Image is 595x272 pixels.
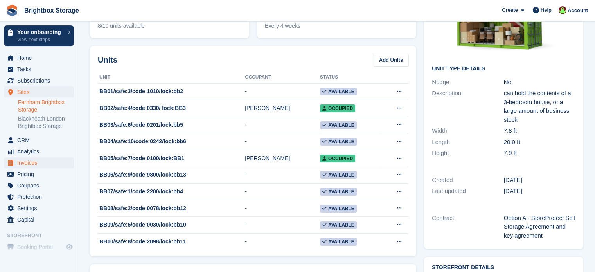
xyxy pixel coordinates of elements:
[98,171,245,179] div: BB06/safe:9/code:9800/lock:bb13
[4,191,74,202] a: menu
[98,104,245,112] div: BB02/safe:4/code:0330/ lock:BB3
[245,83,320,100] td: -
[18,99,74,113] a: Farnham Brightbox Storage
[4,135,74,146] a: menu
[245,200,320,217] td: -
[320,188,357,196] span: Available
[432,78,504,87] div: Nudge
[320,104,355,112] span: Occupied
[4,241,74,252] a: menu
[504,176,576,185] div: [DATE]
[65,242,74,252] a: Preview store
[98,22,241,30] span: 8/10 units available
[432,187,504,196] div: Last updated
[245,104,320,112] div: [PERSON_NAME]
[17,135,64,146] span: CRM
[432,176,504,185] div: Created
[21,4,82,17] a: Brightbox Storage
[98,137,245,146] div: BB04/safe:10/code:0242/lock:bb6
[4,25,74,46] a: Your onboarding View next steps
[98,121,245,129] div: BB03/safe:6/code:0201/lock:bb5
[98,71,245,84] th: Unit
[17,64,64,75] span: Tasks
[504,78,576,87] div: No
[432,138,504,147] div: Length
[320,221,357,229] span: Available
[98,87,245,95] div: BB01/safe:3/code:1010/lock:bb2
[18,115,74,130] a: Blackheath London Brightbox Storage
[504,149,576,158] div: 7.9 ft
[320,238,357,246] span: Available
[245,154,320,162] div: [PERSON_NAME]
[559,6,566,14] img: Marlena
[4,64,74,75] a: menu
[98,187,245,196] div: BB07/safe:1/code:2200/lock:bb4
[504,126,576,135] div: 7.8 ft
[432,149,504,158] div: Height
[320,138,357,146] span: Available
[4,52,74,63] a: menu
[432,66,575,72] h2: Unit Type details
[7,232,78,240] span: Storefront
[504,187,576,196] div: [DATE]
[374,54,408,67] a: Add Units
[432,214,504,240] div: Contract
[17,169,64,180] span: Pricing
[320,121,357,129] span: Available
[98,221,245,229] div: BB09/safe:5/code:0030/lock:bb10
[17,52,64,63] span: Home
[4,75,74,86] a: menu
[17,214,64,225] span: Capital
[4,86,74,97] a: menu
[4,157,74,168] a: menu
[245,234,320,250] td: -
[98,204,245,213] div: BB08/safe:2/code:0078/lock:bb12
[17,180,64,191] span: Coupons
[245,117,320,133] td: -
[432,126,504,135] div: Width
[17,75,64,86] span: Subscriptions
[17,86,64,97] span: Sites
[98,238,245,246] div: BB10/safe:8/code:2098/lock:bb11
[4,146,74,157] a: menu
[17,157,64,168] span: Invoices
[320,88,357,95] span: Available
[245,167,320,184] td: -
[245,217,320,234] td: -
[265,22,408,30] span: Every 4 weeks
[432,89,504,124] div: Description
[504,89,576,124] div: can hold the contents of a 3-bedroom house, or a large amount of business stock
[245,71,320,84] th: Occupant
[320,171,357,179] span: Available
[320,71,381,84] th: Status
[4,180,74,191] a: menu
[4,214,74,225] a: menu
[98,154,245,162] div: BB05/safe:7/code:0100/lock:BB1
[4,203,74,214] a: menu
[432,265,575,271] h2: Storefront Details
[502,6,518,14] span: Create
[245,184,320,200] td: -
[504,138,576,147] div: 20.0 ft
[320,155,355,162] span: Occupied
[6,5,18,16] img: stora-icon-8386f47178a22dfd0bd8f6a31ec36ba5ce8667c1dd55bd0f319d3a0aa187defe.svg
[541,6,552,14] span: Help
[320,205,357,213] span: Available
[4,169,74,180] a: menu
[17,241,64,252] span: Booking Portal
[98,54,117,66] h2: Units
[17,146,64,157] span: Analytics
[17,36,64,43] p: View next steps
[17,29,64,35] p: Your onboarding
[504,214,576,240] div: Option A - StoreProtect Self Storage Agreement and key agreement
[17,191,64,202] span: Protection
[17,203,64,214] span: Settings
[568,7,588,14] span: Account
[245,133,320,150] td: -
